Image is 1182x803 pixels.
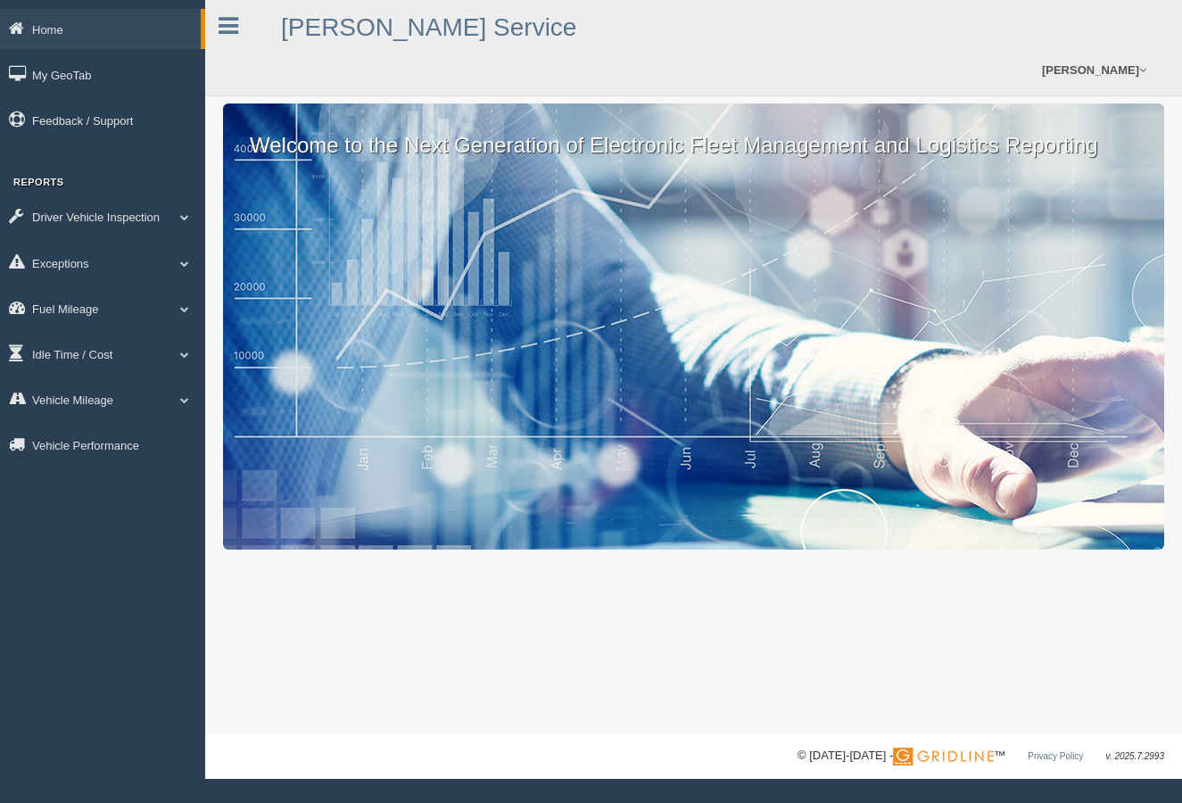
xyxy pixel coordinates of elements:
div: © [DATE]-[DATE] - ™ [798,747,1164,766]
img: Gridline [893,748,994,766]
span: v. 2025.7.2993 [1106,751,1164,761]
a: [PERSON_NAME] [1033,45,1155,95]
a: Privacy Policy [1028,751,1083,761]
a: [PERSON_NAME] Service [281,13,576,41]
p: Welcome to the Next Generation of Electronic Fleet Management and Logistics Reporting [223,103,1164,161]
